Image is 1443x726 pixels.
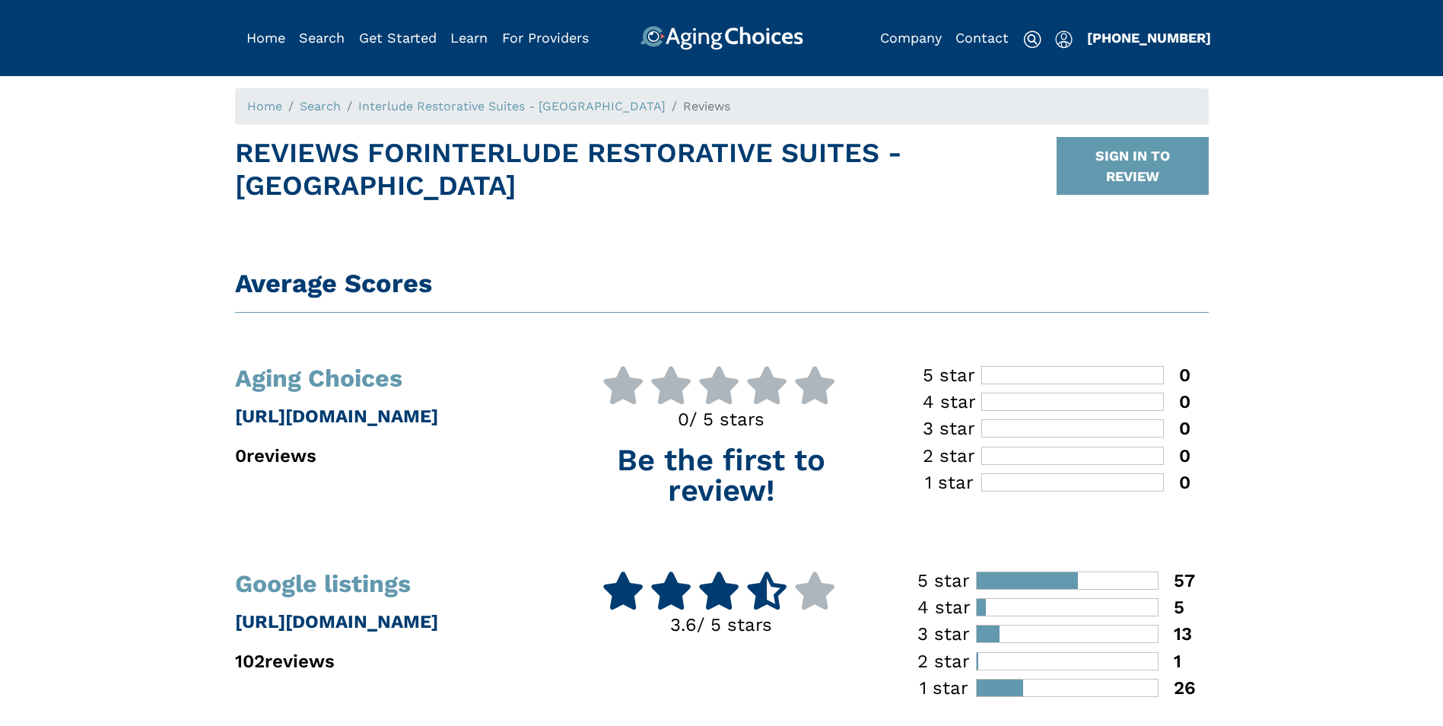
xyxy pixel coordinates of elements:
a: [PHONE_NUMBER] [1087,30,1211,46]
a: For Providers [502,30,589,46]
h1: Average Scores [235,268,1209,299]
h1: Reviews For Interlude Restorative Suites - [GEOGRAPHIC_DATA] [235,137,1057,202]
div: 26 [1159,679,1196,697]
div: 0 [1164,393,1190,411]
div: Popover trigger [1055,26,1073,50]
nav: breadcrumb [235,88,1209,125]
h1: Google listings [235,572,545,596]
p: [URL][DOMAIN_NAME] [235,403,545,430]
div: 1 star [911,679,976,697]
button: SIGN IN TO REVIEW [1057,137,1209,195]
div: 2 star [911,652,976,670]
a: Home [246,30,285,46]
a: Contact [955,30,1009,46]
div: 0 [1164,447,1190,465]
div: 5 star [911,572,976,590]
div: 0 [1164,473,1190,492]
div: Popover trigger [299,26,345,50]
p: Be the first to review! [567,445,876,506]
div: 57 [1159,572,1195,590]
a: Search [300,99,341,113]
a: Search [299,30,345,46]
div: 1 star [917,473,981,492]
div: 2 star [917,447,981,465]
div: 1 [1159,652,1181,670]
div: 5 [1159,598,1184,616]
span: Reviews [683,99,730,113]
p: [URL][DOMAIN_NAME] [235,608,545,635]
a: Get Started [359,30,437,46]
a: Interlude Restorative Suites - [GEOGRAPHIC_DATA] [358,99,666,113]
img: search-icon.svg [1023,30,1041,49]
a: Learn [450,30,488,46]
p: 102 reviews [235,648,545,675]
p: 0 reviews [235,442,545,470]
div: 3 star [911,625,976,643]
div: 0 [1164,366,1190,384]
h1: Aging Choices [235,366,545,390]
div: 4 star [911,598,976,616]
div: 5 star [917,366,981,384]
div: 0 [1164,419,1190,438]
a: Home [247,99,282,113]
div: 3 star [917,419,981,438]
p: 0 / 5 stars [567,406,876,433]
a: Company [880,30,942,46]
p: 3.6 / 5 stars [567,611,876,638]
img: user-icon.svg [1055,30,1073,49]
img: AgingChoices [640,26,803,50]
div: 13 [1159,625,1192,643]
div: 4 star [917,393,981,411]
